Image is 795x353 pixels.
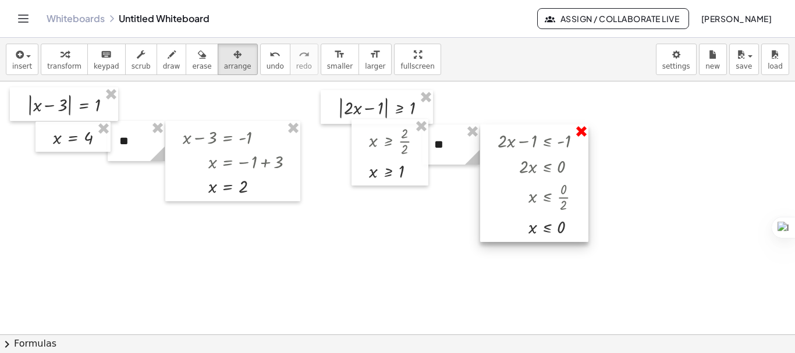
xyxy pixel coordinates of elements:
[157,44,187,75] button: draw
[163,62,180,70] span: draw
[12,62,32,70] span: insert
[761,44,789,75] button: load
[400,62,434,70] span: fullscreen
[267,62,284,70] span: undo
[290,44,318,75] button: redoredo
[736,62,752,70] span: save
[547,13,679,24] span: Assign / Collaborate Live
[729,44,759,75] button: save
[269,48,281,62] i: undo
[6,44,38,75] button: insert
[101,48,112,62] i: keyboard
[41,44,88,75] button: transform
[359,44,392,75] button: format_sizelarger
[47,62,81,70] span: transform
[192,62,211,70] span: erase
[299,48,310,62] i: redo
[296,62,312,70] span: redo
[691,8,781,29] button: [PERSON_NAME]
[537,8,689,29] button: Assign / Collaborate Live
[224,62,251,70] span: arrange
[768,62,783,70] span: load
[132,62,151,70] span: scrub
[662,62,690,70] span: settings
[394,44,441,75] button: fullscreen
[87,44,126,75] button: keyboardkeypad
[218,44,258,75] button: arrange
[365,62,385,70] span: larger
[701,13,772,24] span: [PERSON_NAME]
[125,44,157,75] button: scrub
[334,48,345,62] i: format_size
[327,62,353,70] span: smaller
[656,44,697,75] button: settings
[260,44,290,75] button: undoundo
[47,13,105,24] a: Whiteboards
[321,44,359,75] button: format_sizesmaller
[14,9,33,28] button: Toggle navigation
[186,44,218,75] button: erase
[705,62,720,70] span: new
[699,44,727,75] button: new
[94,62,119,70] span: keypad
[370,48,381,62] i: format_size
